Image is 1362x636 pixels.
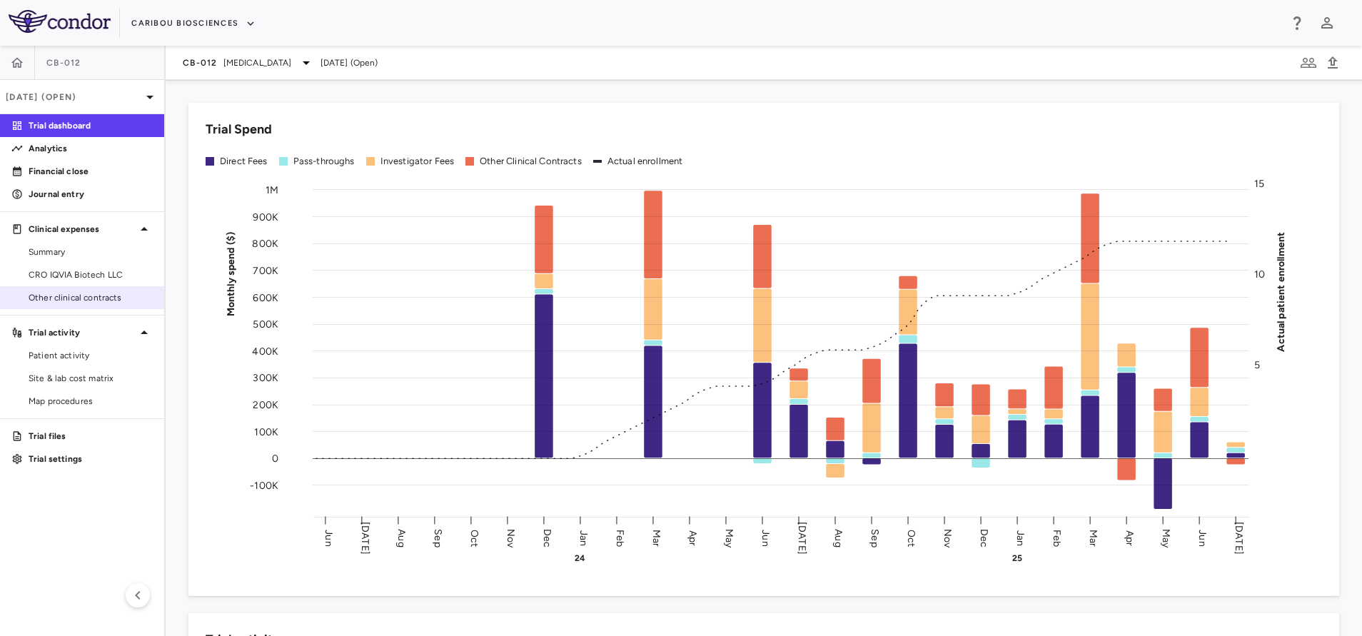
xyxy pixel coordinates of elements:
text: Apr [1124,530,1136,545]
text: Jun [1196,530,1209,546]
p: Trial dashboard [29,119,153,132]
tspan: 700K [253,264,278,276]
text: Dec [978,528,990,547]
text: 25 [1012,553,1022,563]
text: Jan [577,530,590,545]
span: Other clinical contracts [29,291,153,304]
tspan: 400K [252,345,278,357]
span: CB-012 [183,57,218,69]
button: Caribou Biosciences [131,12,256,35]
div: Investigator Fees [380,155,455,168]
text: Aug [832,529,844,547]
span: [MEDICAL_DATA] [223,56,292,69]
p: Financial close [29,165,153,178]
text: May [1160,528,1172,547]
text: Sep [432,529,444,547]
tspan: 5 [1254,358,1260,370]
span: Patient activity [29,349,153,362]
div: Other Clinical Contracts [480,155,582,168]
text: [DATE] [796,522,808,555]
tspan: 10 [1254,268,1265,280]
text: Jan [1014,530,1026,545]
p: Trial settings [29,453,153,465]
p: Analytics [29,142,153,155]
tspan: 500K [253,318,278,330]
tspan: 300K [253,372,278,384]
text: Mar [650,529,662,546]
span: Map procedures [29,395,153,408]
text: Jun [323,530,335,546]
text: Feb [1051,529,1063,546]
tspan: 600K [253,291,278,303]
tspan: 15 [1254,178,1264,190]
img: logo-full-SnFGN8VE.png [9,10,111,33]
text: Apr [687,530,699,545]
text: Nov [505,528,517,547]
text: Nov [942,528,954,547]
p: Trial activity [29,326,136,339]
tspan: -100K [250,479,278,491]
tspan: 0 [272,453,278,465]
text: Aug [395,529,408,547]
div: Pass-throughs [293,155,355,168]
text: May [723,528,735,547]
p: Trial files [29,430,153,443]
div: Actual enrollment [607,155,683,168]
text: Mar [1087,529,1099,546]
tspan: 900K [253,211,278,223]
div: Direct Fees [220,155,268,168]
text: Dec [541,528,553,547]
text: Sep [869,529,881,547]
text: [DATE] [359,522,371,555]
span: CB-012 [46,57,81,69]
tspan: 200K [253,399,278,411]
span: [DATE] (Open) [321,56,378,69]
text: 24 [575,553,585,563]
p: Journal entry [29,188,153,201]
tspan: 100K [254,425,278,438]
h6: Trial Spend [206,120,272,139]
tspan: Monthly spend ($) [225,231,237,316]
text: [DATE] [1233,522,1245,555]
span: Summary [29,246,153,258]
text: Jun [760,530,772,546]
tspan: 1M [266,183,278,196]
p: [DATE] (Open) [6,91,141,104]
tspan: Actual patient enrollment [1275,231,1287,351]
tspan: 800K [252,238,278,250]
span: CRO IQVIA Biotech LLC [29,268,153,281]
p: Clinical expenses [29,223,136,236]
text: Oct [468,529,480,546]
span: Site & lab cost matrix [29,372,153,385]
text: Oct [905,529,917,546]
text: Feb [614,529,626,546]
